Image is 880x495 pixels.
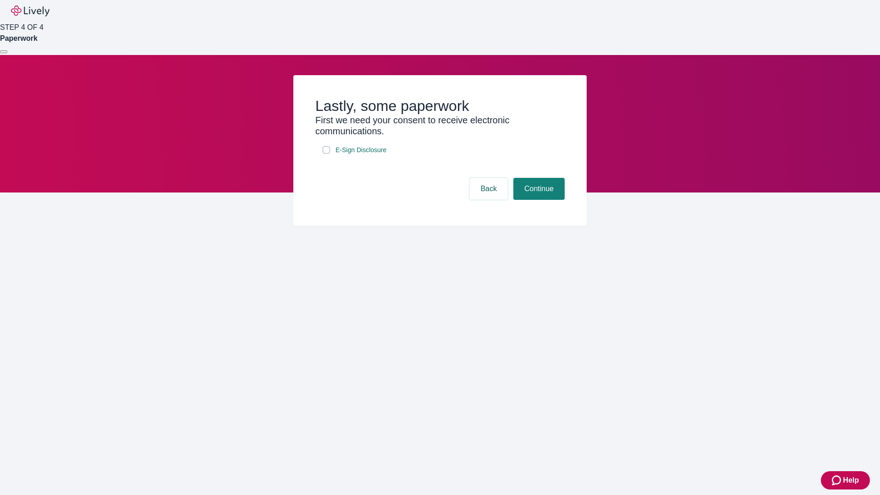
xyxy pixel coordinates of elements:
svg: Zendesk support icon [832,475,843,486]
button: Zendesk support iconHelp [821,471,870,489]
span: E-Sign Disclosure [335,145,386,155]
span: Help [843,475,859,486]
img: Lively [11,5,49,16]
button: Back [469,178,508,200]
h2: Lastly, some paperwork [315,97,565,115]
button: Continue [513,178,565,200]
h3: First we need your consent to receive electronic communications. [315,115,565,137]
a: e-sign disclosure document [334,144,388,156]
